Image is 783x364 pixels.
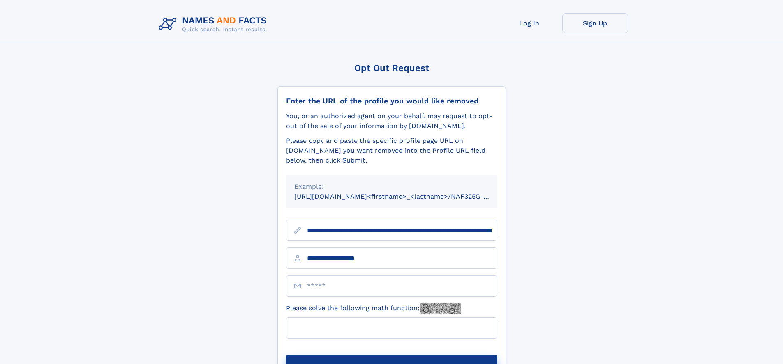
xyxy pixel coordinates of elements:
[286,303,461,314] label: Please solve the following math function:
[562,13,628,33] a: Sign Up
[286,96,497,105] div: Enter the URL of the profile you would like removed
[155,13,274,35] img: Logo Names and Facts
[294,192,513,200] small: [URL][DOMAIN_NAME]<firstname>_<lastname>/NAF325G-xxxxxxxx
[294,182,489,192] div: Example:
[277,63,506,73] div: Opt Out Request
[286,136,497,165] div: Please copy and paste the specific profile page URL on [DOMAIN_NAME] you want removed into the Pr...
[497,13,562,33] a: Log In
[286,111,497,131] div: You, or an authorized agent on your behalf, may request to opt-out of the sale of your informatio...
